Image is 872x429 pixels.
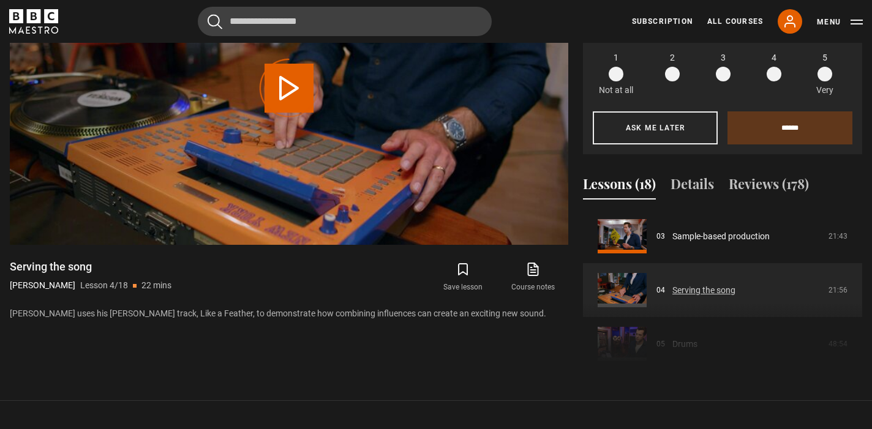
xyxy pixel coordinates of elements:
p: [PERSON_NAME] uses his [PERSON_NAME] track, Like a Feather, to demonstrate how combining influenc... [10,307,568,320]
button: Reviews (178) [729,174,809,200]
h1: Serving the song [10,259,171,274]
p: 22 mins [141,279,171,292]
svg: BBC Maestro [9,9,58,34]
button: Toggle navigation [817,16,863,28]
span: 1 [614,51,618,64]
p: Very [813,84,836,97]
a: Subscription [632,16,693,27]
input: Search [198,7,492,36]
span: 5 [822,51,827,64]
span: 2 [670,51,675,64]
p: Lesson 4/18 [80,279,128,292]
a: Course notes [498,259,568,295]
button: Save lesson [428,259,498,295]
p: Not at all [599,84,633,97]
a: Serving the song [672,284,735,297]
button: Lessons (18) [583,174,656,200]
a: Sample-based production [672,230,770,243]
button: Details [671,174,714,200]
a: All Courses [707,16,763,27]
span: 4 [772,51,776,64]
button: Ask me later [593,111,718,144]
button: Submit the search query [208,14,222,29]
p: [PERSON_NAME] [10,279,75,292]
span: 3 [721,51,726,64]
